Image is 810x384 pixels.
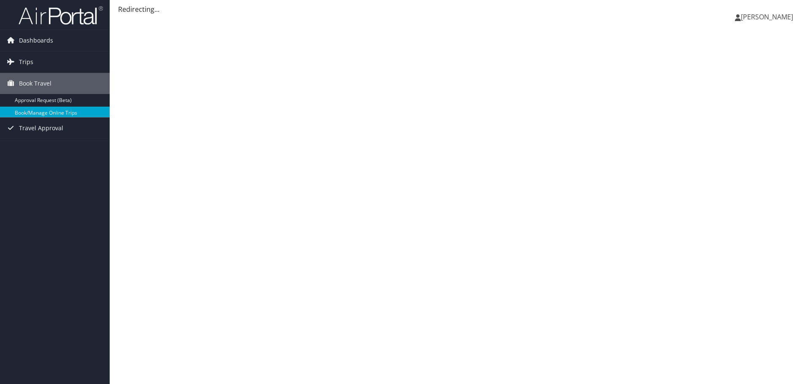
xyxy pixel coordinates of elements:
[19,30,53,51] span: Dashboards
[735,4,802,30] a: [PERSON_NAME]
[19,73,51,94] span: Book Travel
[19,118,63,139] span: Travel Approval
[19,5,103,25] img: airportal-logo.png
[19,51,33,73] span: Trips
[118,4,802,14] div: Redirecting...
[741,12,793,21] span: [PERSON_NAME]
